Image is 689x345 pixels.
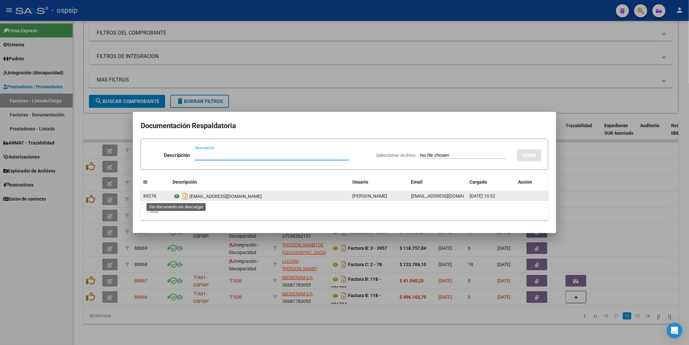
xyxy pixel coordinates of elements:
span: [DATE] 10:52 [470,193,495,199]
datatable-header-cell: Email [408,175,467,189]
div: 1 total [141,204,548,220]
span: Accion [518,179,532,185]
span: SUBIR [522,153,536,158]
span: [PERSON_NAME] [352,193,387,199]
span: Seleccionar Archivo [376,153,415,158]
datatable-header-cell: Usuario [350,175,408,189]
span: 89276 [143,193,156,199]
datatable-header-cell: Accion [516,175,548,189]
span: ID [143,179,148,185]
span: Usuario [352,179,368,185]
span: Email [411,179,423,185]
span: Cargado [470,179,487,185]
button: SUBIR [517,149,541,161]
span: Descripción [173,179,197,185]
h2: Documentación Respaldatoria [141,120,548,132]
i: Descargar documento [181,191,190,202]
span: [EMAIL_ADDRESS][DOMAIN_NAME] [411,193,483,199]
datatable-header-cell: ID [141,175,170,189]
div: [EMAIL_ADDRESS][DOMAIN_NAME] [173,191,347,202]
datatable-header-cell: Cargado [467,175,516,189]
p: Descripción [164,152,190,159]
div: Open Intercom Messenger [667,323,682,338]
datatable-header-cell: Descripción [170,175,350,189]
